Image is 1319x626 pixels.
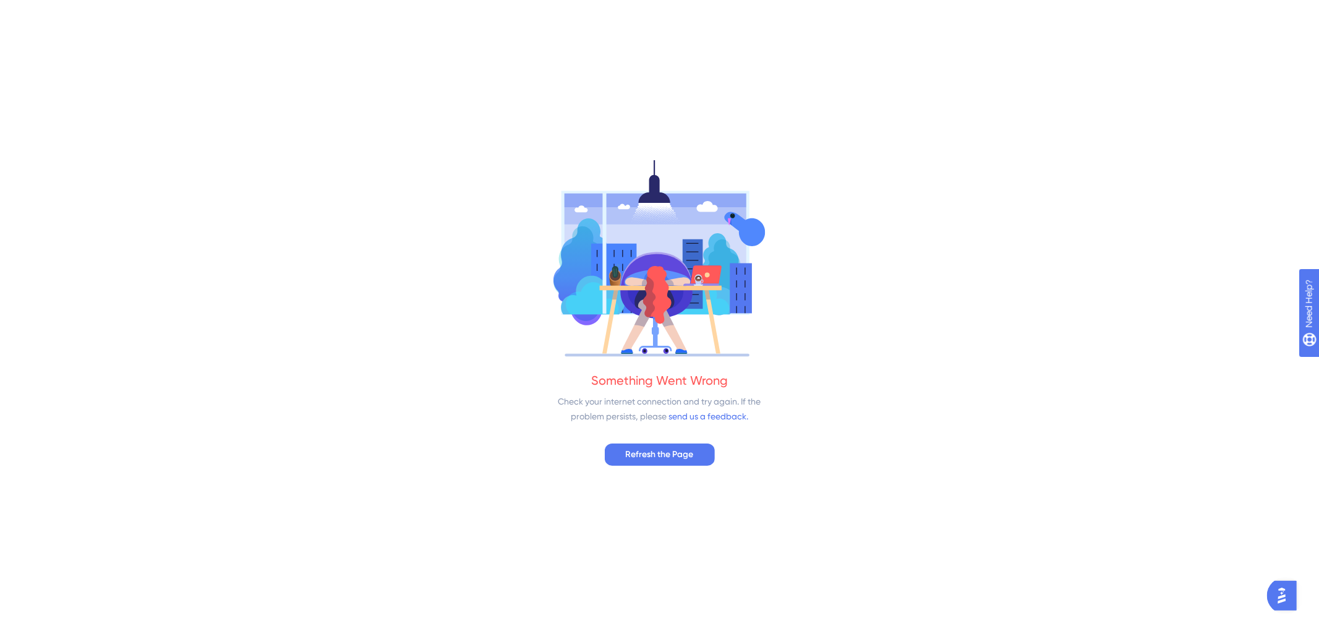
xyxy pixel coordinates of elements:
iframe: UserGuiding AI Assistant Launcher [1267,577,1304,614]
div: Something Went Wrong [591,372,728,389]
a: send us a feedback. [668,411,748,421]
span: Refresh the Page [626,447,694,462]
div: Check your internet connection and try again. If the problem persists, please [552,394,768,424]
span: Need Help? [29,3,77,18]
button: Refresh the Page [605,444,715,466]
